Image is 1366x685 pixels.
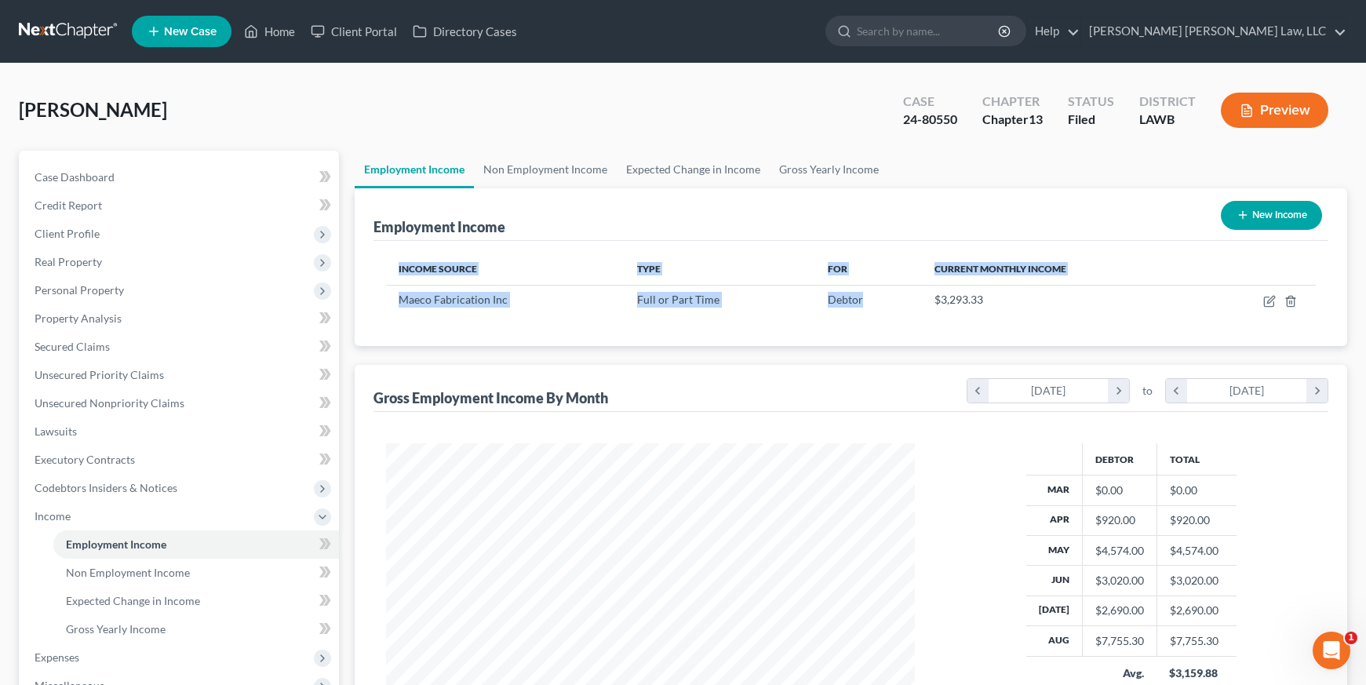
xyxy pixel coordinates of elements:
[1026,626,1083,656] th: Aug
[22,446,339,474] a: Executory Contracts
[35,509,71,523] span: Income
[53,615,339,643] a: Gross Yearly Income
[1026,596,1083,625] th: [DATE]
[1139,93,1196,111] div: District
[1095,543,1144,559] div: $4,574.00
[35,650,79,664] span: Expenses
[35,368,164,381] span: Unsecured Priority Claims
[1026,535,1083,565] th: May
[934,263,1066,275] span: Current Monthly Income
[1166,379,1187,403] i: chevron_left
[35,340,110,353] span: Secured Claims
[1157,443,1237,475] th: Total
[22,304,339,333] a: Property Analysis
[1345,632,1357,644] span: 1
[22,417,339,446] a: Lawsuits
[35,424,77,438] span: Lawsuits
[1187,379,1307,403] div: [DATE]
[355,151,474,188] a: Employment Income
[1027,17,1080,46] a: Help
[828,263,847,275] span: For
[474,151,617,188] a: Non Employment Income
[1095,633,1144,649] div: $7,755.30
[1169,665,1224,681] div: $3,159.88
[1029,111,1043,126] span: 13
[22,163,339,191] a: Case Dashboard
[35,481,177,494] span: Codebtors Insiders & Notices
[828,293,863,306] span: Debtor
[1221,93,1328,128] button: Preview
[405,17,525,46] a: Directory Cases
[1095,603,1144,618] div: $2,690.00
[236,17,303,46] a: Home
[35,199,102,212] span: Credit Report
[22,361,339,389] a: Unsecured Priority Claims
[1157,596,1237,625] td: $2,690.00
[19,98,167,121] span: [PERSON_NAME]
[1095,512,1144,528] div: $920.00
[22,389,339,417] a: Unsecured Nonpriority Claims
[35,255,102,268] span: Real Property
[399,293,508,306] span: Maeco Fabrication Inc
[1157,505,1237,535] td: $920.00
[373,217,505,236] div: Employment Income
[934,293,983,306] span: $3,293.33
[35,170,115,184] span: Case Dashboard
[982,93,1043,111] div: Chapter
[1142,383,1153,399] span: to
[1026,505,1083,535] th: Apr
[1157,566,1237,596] td: $3,020.00
[903,93,957,111] div: Case
[903,111,957,129] div: 24-80550
[637,293,719,306] span: Full or Part Time
[1157,626,1237,656] td: $7,755.30
[1068,111,1114,129] div: Filed
[1157,475,1237,505] td: $0.00
[35,396,184,410] span: Unsecured Nonpriority Claims
[35,227,100,240] span: Client Profile
[770,151,888,188] a: Gross Yearly Income
[1157,535,1237,565] td: $4,574.00
[66,537,166,551] span: Employment Income
[1139,111,1196,129] div: LAWB
[967,379,989,403] i: chevron_left
[1026,566,1083,596] th: Jun
[857,16,1000,46] input: Search by name...
[303,17,405,46] a: Client Portal
[989,379,1109,403] div: [DATE]
[1306,379,1328,403] i: chevron_right
[35,283,124,297] span: Personal Property
[637,263,661,275] span: Type
[1095,483,1144,498] div: $0.00
[53,559,339,587] a: Non Employment Income
[617,151,770,188] a: Expected Change in Income
[66,566,190,579] span: Non Employment Income
[1081,17,1346,46] a: [PERSON_NAME] [PERSON_NAME] Law, LLC
[1095,573,1144,588] div: $3,020.00
[1108,379,1129,403] i: chevron_right
[53,530,339,559] a: Employment Income
[399,263,477,275] span: Income Source
[982,111,1043,129] div: Chapter
[35,312,122,325] span: Property Analysis
[1082,443,1157,475] th: Debtor
[373,388,608,407] div: Gross Employment Income By Month
[66,594,200,607] span: Expected Change in Income
[22,333,339,361] a: Secured Claims
[1095,665,1144,681] div: Avg.
[164,26,217,38] span: New Case
[1221,201,1322,230] button: New Income
[53,587,339,615] a: Expected Change in Income
[22,191,339,220] a: Credit Report
[66,622,166,636] span: Gross Yearly Income
[1068,93,1114,111] div: Status
[1026,475,1083,505] th: Mar
[1313,632,1350,669] iframe: Intercom live chat
[35,453,135,466] span: Executory Contracts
